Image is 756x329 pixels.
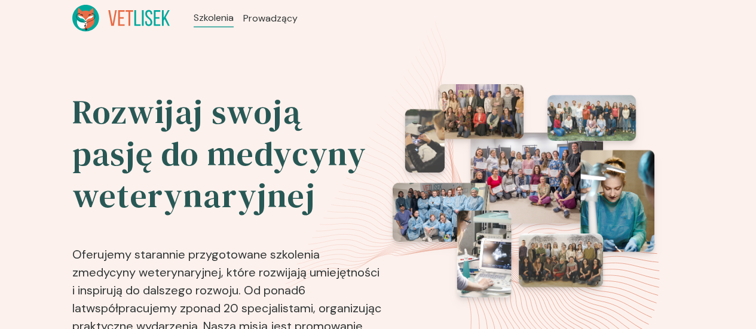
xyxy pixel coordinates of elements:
[72,91,384,217] h2: Rozwijaj swoją pasję do medycyny weterynaryjnej
[194,11,234,25] a: Szkolenia
[243,11,298,26] a: Prowadzący
[186,300,313,316] b: ponad 20 specjalistami
[393,84,654,297] img: eventsPhotosRoll2.png
[78,265,221,280] b: medycyny weterynaryjnej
